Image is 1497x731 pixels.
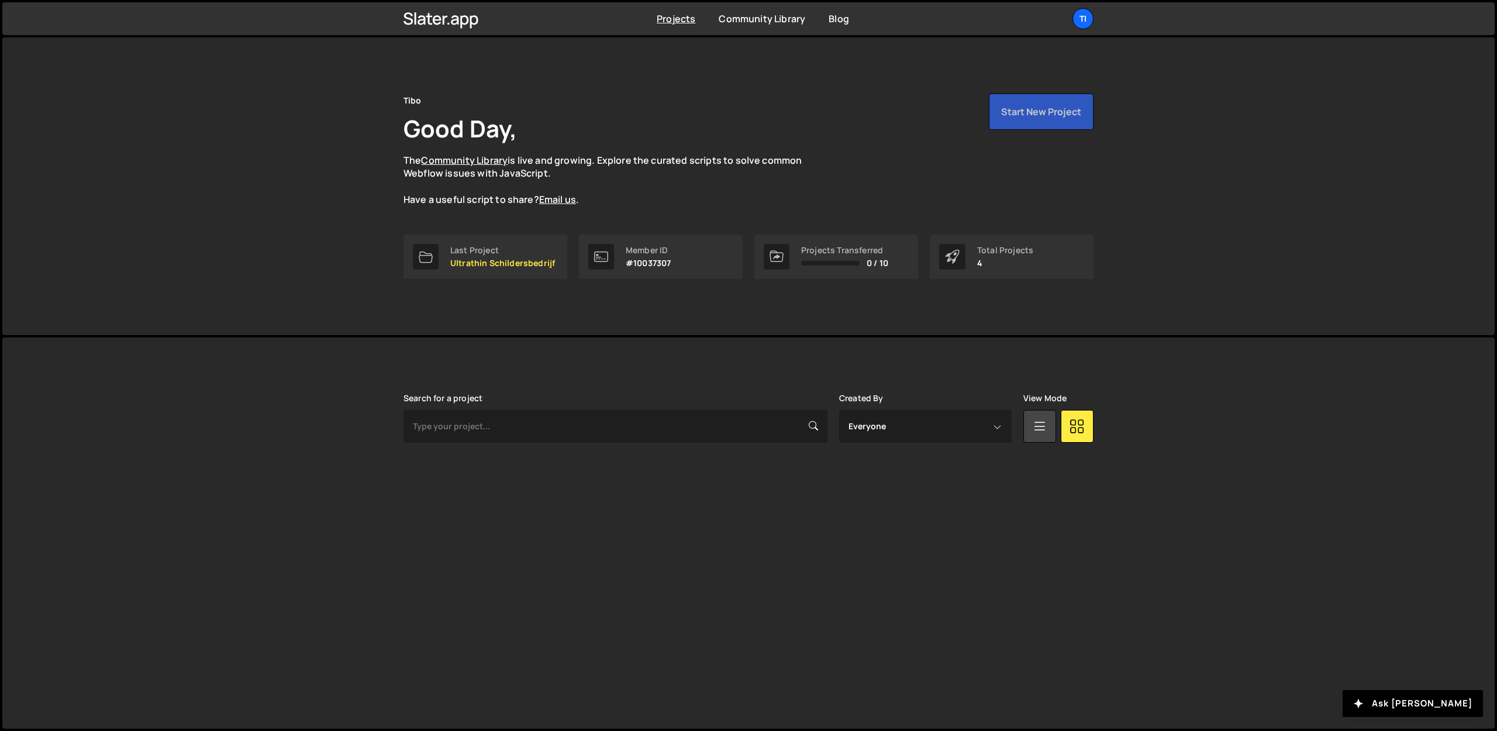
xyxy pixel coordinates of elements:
[539,193,576,206] a: Email us
[626,246,671,255] div: Member ID
[403,235,567,279] a: Last Project Ultrathin Schildersbedrijf
[719,12,805,25] a: Community Library
[801,246,888,255] div: Projects Transferred
[421,154,508,167] a: Community Library
[403,154,825,206] p: The is live and growing. Explore the curated scripts to solve common Webflow issues with JavaScri...
[403,394,482,403] label: Search for a project
[867,258,888,268] span: 0 / 10
[626,258,671,268] p: #10037307
[403,94,422,108] div: Tibo
[977,246,1033,255] div: Total Projects
[989,94,1094,130] button: Start New Project
[977,258,1033,268] p: 4
[403,112,517,144] h1: Good Day,
[1343,690,1483,717] button: Ask [PERSON_NAME]
[829,12,849,25] a: Blog
[1072,8,1094,29] a: Ti
[657,12,695,25] a: Projects
[450,258,555,268] p: Ultrathin Schildersbedrijf
[450,246,555,255] div: Last Project
[403,410,827,443] input: Type your project...
[1023,394,1067,403] label: View Mode
[839,394,884,403] label: Created By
